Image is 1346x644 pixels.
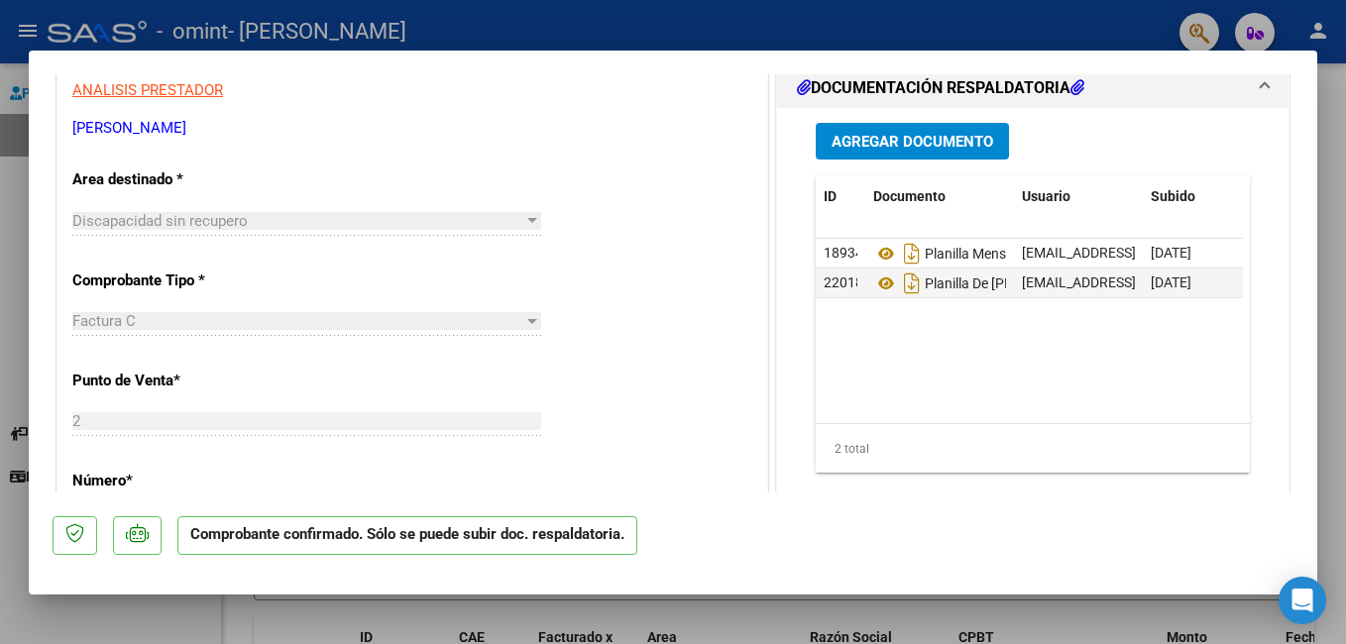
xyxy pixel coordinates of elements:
datatable-header-cell: Documento [865,175,1014,218]
span: 22018 [824,274,863,290]
datatable-header-cell: Subido [1143,175,1242,218]
span: ID [824,188,837,204]
p: Número [72,470,277,492]
mat-expansion-panel-header: DOCUMENTACIÓN RESPALDATORIA [777,68,1289,108]
button: Agregar Documento [816,123,1009,160]
p: Comprobante Tipo * [72,269,277,292]
span: [DATE] [1151,245,1191,261]
h1: DOCUMENTACIÓN RESPALDATORIA [797,76,1084,100]
span: Planilla De [PERSON_NAME] [873,275,1097,291]
div: Open Intercom Messenger [1279,577,1326,624]
span: Usuario [1022,188,1070,204]
span: ANALISIS PRESTADOR [72,81,223,99]
div: DOCUMENTACIÓN RESPALDATORIA [777,108,1289,519]
i: Descargar documento [899,238,925,269]
span: [DATE] [1151,274,1191,290]
span: Factura C [72,312,136,330]
span: 18934 [824,245,863,261]
span: Planilla Mensual [873,246,1025,262]
div: 2 total [816,424,1250,474]
span: Discapacidad sin recupero [72,212,248,230]
span: Agregar Documento [832,133,993,151]
p: [PERSON_NAME] [72,117,752,140]
p: Area destinado * [72,168,277,191]
i: Descargar documento [899,268,925,299]
datatable-header-cell: Usuario [1014,175,1143,218]
span: Subido [1151,188,1195,204]
datatable-header-cell: Acción [1242,175,1341,218]
p: Punto de Venta [72,370,277,392]
datatable-header-cell: ID [816,175,865,218]
span: Documento [873,188,946,204]
p: Comprobante confirmado. Sólo se puede subir doc. respaldatoria. [177,516,637,555]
